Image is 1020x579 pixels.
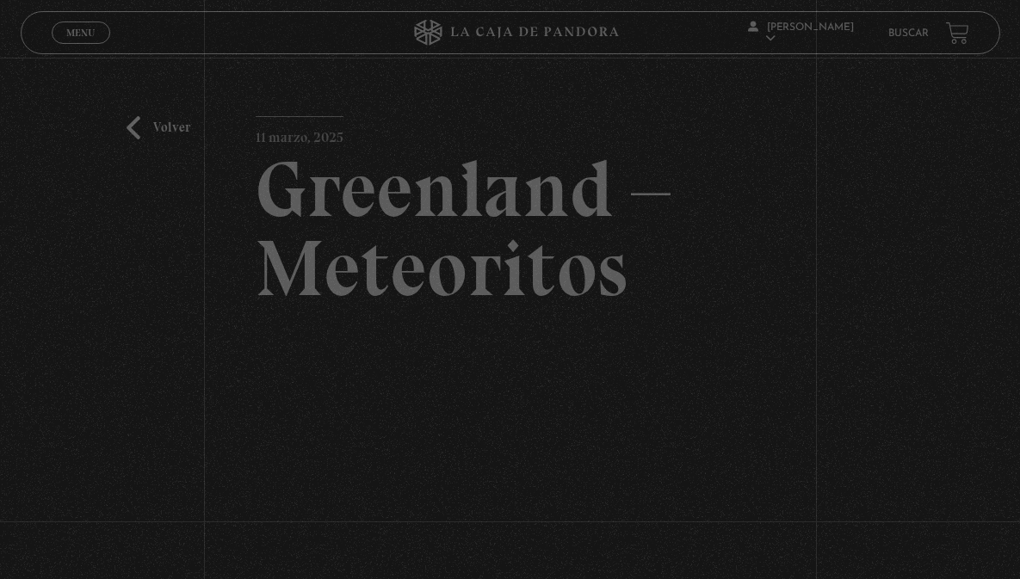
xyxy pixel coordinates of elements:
a: Volver [127,116,190,139]
p: 11 marzo, 2025 [256,116,343,151]
span: Menu [66,28,95,38]
a: Buscar [888,28,929,39]
span: [PERSON_NAME] [747,22,854,44]
h2: Greenland – Meteoritos [256,150,765,308]
span: Cerrar [60,42,101,54]
a: View your shopping cart [946,22,969,45]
